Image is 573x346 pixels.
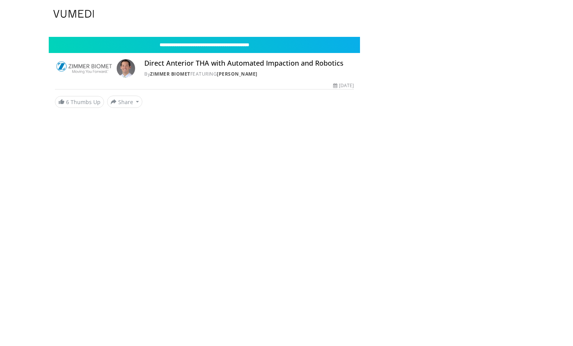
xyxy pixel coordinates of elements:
img: Zimmer Biomet [55,59,114,78]
img: VuMedi Logo [53,10,94,18]
div: By FEATURING [144,71,354,78]
button: Share [107,96,143,108]
div: [DATE] [333,82,354,89]
span: 6 [66,98,69,106]
h4: Direct Anterior THA with Automated Impaction and Robotics [144,59,354,68]
a: 6 Thumbs Up [55,96,104,108]
a: Zimmer Biomet [150,71,190,77]
img: Avatar [117,59,135,78]
a: [PERSON_NAME] [217,71,258,77]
